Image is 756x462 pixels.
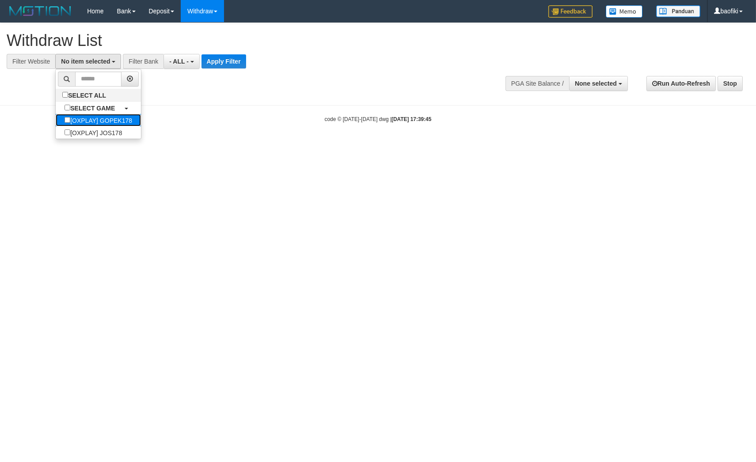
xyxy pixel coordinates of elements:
span: None selected [575,80,617,87]
small: code © [DATE]-[DATE] dwg | [325,116,432,122]
img: Feedback.jpg [548,5,593,18]
div: Filter Bank [123,54,163,69]
img: panduan.png [656,5,700,17]
img: MOTION_logo.png [7,4,74,18]
input: [OXPLAY] JOS178 [65,129,70,135]
span: - ALL - [169,58,189,65]
a: SELECT GAME [56,102,141,114]
b: SELECT GAME [70,105,115,112]
input: SELECT ALL [62,92,68,98]
label: SELECT ALL [56,89,115,101]
strong: [DATE] 17:39:45 [391,116,431,122]
span: No item selected [61,58,110,65]
div: PGA Site Balance / [505,76,569,91]
input: SELECT GAME [65,105,70,110]
h1: Withdraw List [7,32,495,49]
img: Button%20Memo.svg [606,5,643,18]
input: [OXPLAY] GOPEK178 [65,117,70,123]
label: [OXPLAY] JOS178 [56,126,131,139]
button: No item selected [55,54,121,69]
button: Apply Filter [201,54,246,68]
a: Run Auto-Refresh [646,76,716,91]
button: None selected [569,76,628,91]
button: - ALL - [163,54,199,69]
div: Filter Website [7,54,55,69]
label: [OXPLAY] GOPEK178 [56,114,141,126]
a: Stop [718,76,743,91]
